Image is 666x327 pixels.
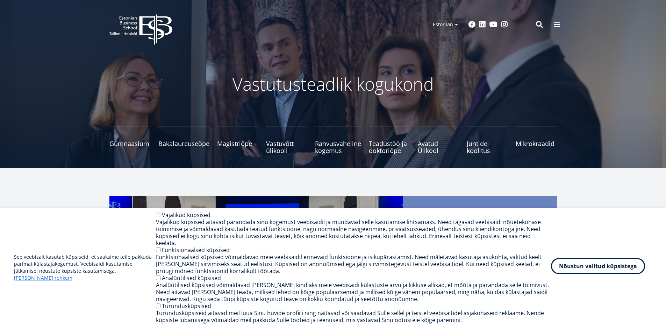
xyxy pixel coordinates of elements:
[266,140,307,154] span: Vastuvõtt ülikooli
[217,140,258,147] span: Magistriõpe
[162,274,221,282] label: Analüütilised küpsised
[479,21,486,28] a: Linkedin
[516,140,557,147] span: Mikrokraadid
[516,126,557,154] a: Mikrokraadid
[266,126,307,154] a: Vastuvõtt ülikooli
[315,126,361,154] a: Rahvusvaheline kogemus
[162,211,210,219] label: Vajalikud küpsised
[369,140,410,154] span: Teadustöö ja doktoriõpe
[158,126,209,154] a: Bakalaureuseõpe
[418,126,459,154] a: Avatud Ülikool
[162,246,230,254] label: Funktsionaalsed küpsised
[418,140,459,154] span: Avatud Ülikool
[109,126,151,154] a: Gümnaasium
[468,21,475,28] a: Facebook
[162,302,211,310] label: Turundusküpsised
[217,126,258,154] a: Magistriõpe
[156,309,551,323] div: Turundusküpsiseid aitavad meil luua Sinu huvide profiili ning näitavad või saadavad Sulle sellel ...
[501,21,508,28] a: Instagram
[369,126,410,154] a: Teadustöö ja doktoriõpe
[14,253,156,281] p: See veebisait kasutab küpsiseid, et saaksime teile pakkuda parimat külastajakogemust. Veebisaidi ...
[467,126,508,154] a: Juhtide koolitus
[551,258,645,274] button: Nõustun valitud küpsistega
[156,253,551,274] div: Funktsionaalsed küpsised võimaldavad meie veebisaidil erinevaid funktsioone ja isikupärastamist. ...
[156,218,551,246] div: Vajalikud küpsised aitavad parandada sinu kogemust veebisaidil ja muudavad selle kasutamise lihts...
[315,140,361,154] span: Rahvusvaheline kogemus
[489,21,497,28] a: Youtube
[148,74,518,95] p: Vastutusteadlik kogukond
[14,274,72,281] a: [PERSON_NAME] rohkem
[156,281,551,302] div: Analüütilised küpsised võimaldavad [PERSON_NAME] kindlaks meie veebisaidi külastuste arvu ja liik...
[109,140,151,147] span: Gümnaasium
[467,140,508,154] span: Juhtide koolitus
[158,140,209,147] span: Bakalaureuseõpe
